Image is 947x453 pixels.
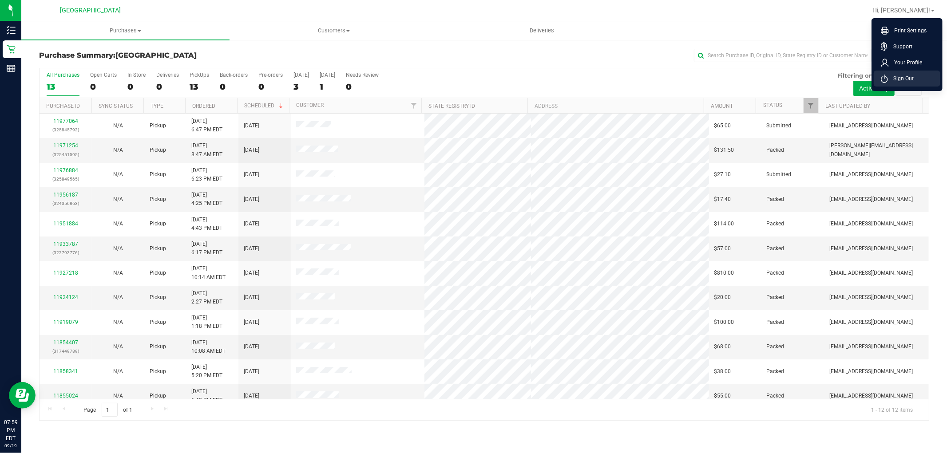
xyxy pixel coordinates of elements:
span: Pickup [150,269,166,277]
span: [DATE] [244,146,259,154]
a: Filter [804,98,818,113]
a: 11919079 [53,319,78,325]
span: [DATE] 4:25 PM EDT [191,191,222,208]
span: Packed [767,367,785,376]
a: State Registry ID [429,103,475,109]
button: N/A [113,195,123,204]
span: [DATE] [244,318,259,327]
a: Last Updated By [825,103,870,109]
span: Pickup [150,146,166,154]
a: Filter [407,98,421,113]
span: Pickup [150,170,166,179]
span: Not Applicable [113,245,123,252]
span: [DATE] [244,195,259,204]
div: 13 [190,82,209,92]
button: N/A [113,392,123,400]
a: 11956187 [53,192,78,198]
span: Pickup [150,318,166,327]
div: Open Carts [90,72,117,78]
a: 11924124 [53,294,78,300]
span: $38.00 [714,367,731,376]
span: Pickup [150,244,166,253]
span: Print Settings [889,26,927,35]
input: 1 [102,403,118,417]
button: N/A [113,220,123,228]
span: Pickup [150,195,166,204]
span: [DATE] [244,244,259,253]
div: 0 [346,82,379,92]
span: Packed [767,318,785,327]
span: [PERSON_NAME][EMAIL_ADDRESS][DOMAIN_NAME] [829,142,923,158]
span: [EMAIL_ADDRESS][DOMAIN_NAME] [829,318,913,327]
span: [DATE] 6:47 PM EDT [191,117,222,134]
span: Packed [767,146,785,154]
button: N/A [113,146,123,154]
span: Pickup [150,392,166,400]
p: (322793776) [45,248,87,257]
div: [DATE] [320,72,335,78]
span: Submitted [767,122,792,130]
a: 11854407 [53,339,78,346]
a: Ordered [192,103,215,109]
div: 13 [47,82,79,92]
a: 11933787 [53,241,78,247]
span: [EMAIL_ADDRESS][DOMAIN_NAME] [829,392,913,400]
span: 1 - 12 of 12 items [864,403,920,416]
span: [DATE] 8:47 AM EDT [191,142,222,158]
span: Packed [767,244,785,253]
span: Not Applicable [113,147,123,153]
button: N/A [113,367,123,376]
th: Address [527,98,704,114]
span: [DATE] [244,343,259,351]
span: Not Applicable [113,393,123,399]
button: N/A [113,343,123,351]
h3: Purchase Summary: [39,51,336,59]
div: [DATE] [293,72,309,78]
input: Search Purchase ID, Original ID, State Registry ID or Customer Name... [694,49,872,62]
span: Packed [767,269,785,277]
span: Pickup [150,122,166,130]
div: PickUps [190,72,209,78]
a: 11971254 [53,142,78,149]
span: Not Applicable [113,270,123,276]
span: Not Applicable [113,221,123,227]
span: Filtering on status: [837,72,895,79]
span: [DATE] 4:43 PM EDT [191,216,222,232]
span: $27.10 [714,170,731,179]
a: Customers [230,21,438,40]
span: Deliveries [518,27,566,35]
a: 11951884 [53,221,78,227]
div: Pre-orders [258,72,283,78]
iframe: Resource center [9,382,36,409]
button: N/A [113,293,123,302]
p: (325849565) [45,175,87,183]
a: 11858341 [53,368,78,374]
span: $100.00 [714,318,734,327]
div: Needs Review [346,72,379,78]
span: Pickup [150,367,166,376]
span: [EMAIL_ADDRESS][DOMAIN_NAME] [829,343,913,351]
span: [DATE] 5:20 PM EDT [191,363,222,380]
span: Packed [767,343,785,351]
span: Support [888,42,912,51]
span: $20.00 [714,293,731,302]
button: N/A [113,318,123,327]
span: [DATE] [244,122,259,130]
p: (324356863) [45,199,87,208]
span: [GEOGRAPHIC_DATA] [115,51,197,59]
a: 11927218 [53,270,78,276]
span: $114.00 [714,220,734,228]
div: 0 [220,82,248,92]
a: 11976884 [53,167,78,173]
span: $131.50 [714,146,734,154]
li: Sign Out [874,71,940,87]
span: Packed [767,293,785,302]
span: [EMAIL_ADDRESS][DOMAIN_NAME] [829,122,913,130]
a: Scheduled [244,102,285,109]
a: Sync Status [99,103,133,109]
span: Not Applicable [113,343,123,350]
a: Deliveries [438,21,646,40]
span: $810.00 [714,269,734,277]
button: N/A [113,269,123,277]
div: 0 [90,82,117,92]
